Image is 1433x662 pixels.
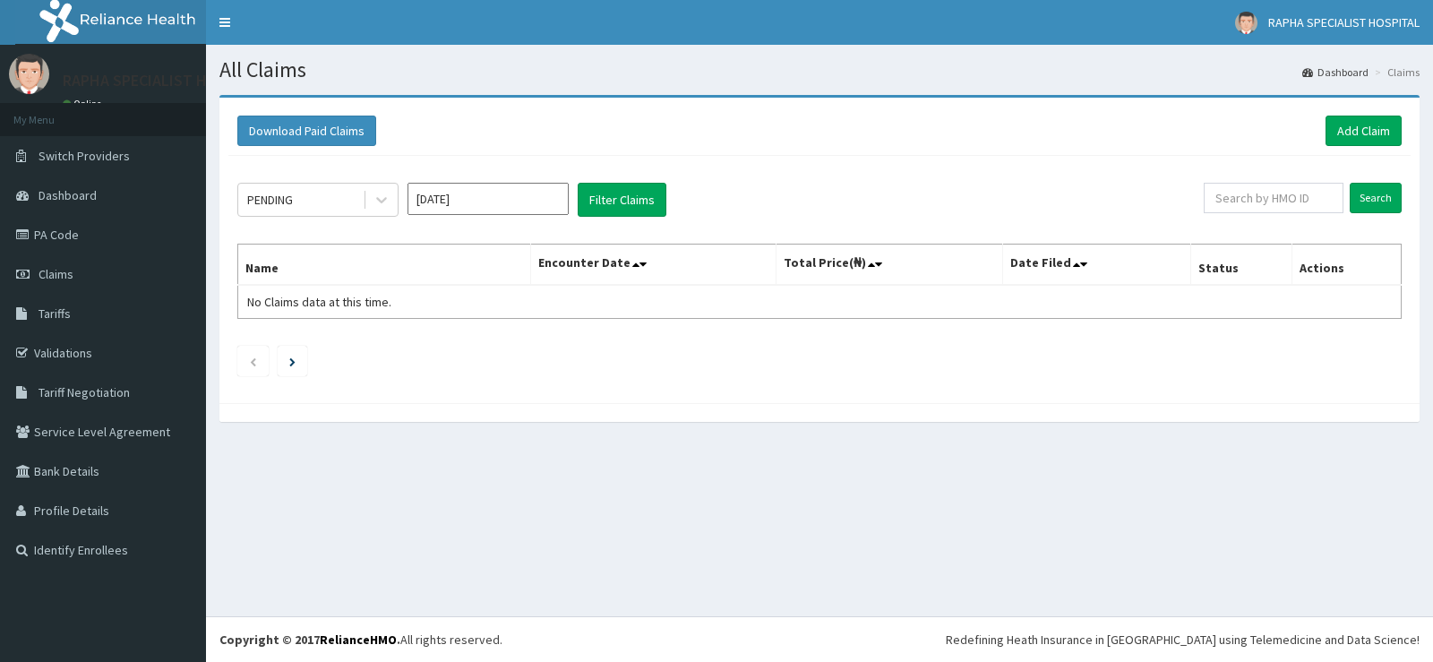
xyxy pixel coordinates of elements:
span: Tariffs [39,305,71,322]
th: Date Filed [1003,245,1191,286]
th: Name [238,245,531,286]
button: Filter Claims [578,183,666,217]
strong: Copyright © 2017 . [219,632,400,648]
a: Add Claim [1326,116,1402,146]
span: Claims [39,266,73,282]
img: User Image [1235,12,1257,34]
span: Switch Providers [39,148,130,164]
th: Status [1190,245,1291,286]
a: Dashboard [1302,64,1369,80]
div: Redefining Heath Insurance in [GEOGRAPHIC_DATA] using Telemedicine and Data Science! [946,631,1420,649]
button: Download Paid Claims [237,116,376,146]
th: Encounter Date [531,245,776,286]
div: PENDING [247,191,293,209]
th: Total Price(₦) [776,245,1002,286]
img: User Image [9,54,49,94]
span: Dashboard [39,187,97,203]
a: Previous page [249,353,257,369]
a: Online [63,98,106,110]
p: RAPHA SPECIALIST HOSPITAL [63,73,266,89]
input: Search [1350,183,1402,213]
h1: All Claims [219,58,1420,82]
span: Tariff Negotiation [39,384,130,400]
th: Actions [1291,245,1401,286]
input: Select Month and Year [408,183,569,215]
span: No Claims data at this time. [247,294,391,310]
li: Claims [1370,64,1420,80]
a: Next page [289,353,296,369]
a: RelianceHMO [320,632,397,648]
span: RAPHA SPECIALIST HOSPITAL [1268,14,1420,30]
footer: All rights reserved. [206,616,1433,662]
input: Search by HMO ID [1204,183,1344,213]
